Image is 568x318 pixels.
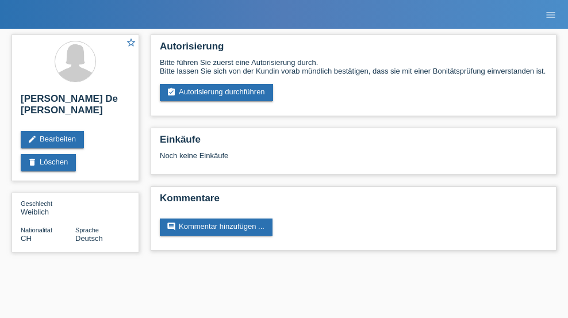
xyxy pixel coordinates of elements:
[160,41,547,58] h2: Autorisierung
[160,134,547,151] h2: Einkäufe
[21,93,130,122] h2: [PERSON_NAME] De [PERSON_NAME]
[28,158,37,167] i: delete
[75,227,99,233] span: Sprache
[28,135,37,144] i: edit
[21,131,84,148] a: editBearbeiten
[21,234,32,243] span: Schweiz
[167,87,176,97] i: assignment_turned_in
[126,37,136,49] a: star_border
[160,84,273,101] a: assignment_turned_inAutorisierung durchführen
[539,11,562,18] a: menu
[160,193,547,210] h2: Kommentare
[21,227,52,233] span: Nationalität
[160,151,547,168] div: Noch keine Einkäufe
[21,200,52,207] span: Geschlecht
[545,9,557,21] i: menu
[75,234,103,243] span: Deutsch
[167,222,176,231] i: comment
[160,58,547,75] div: Bitte führen Sie zuerst eine Autorisierung durch. Bitte lassen Sie sich von der Kundin vorab münd...
[160,219,273,236] a: commentKommentar hinzufügen ...
[21,199,75,216] div: Weiblich
[126,37,136,48] i: star_border
[21,154,76,171] a: deleteLöschen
